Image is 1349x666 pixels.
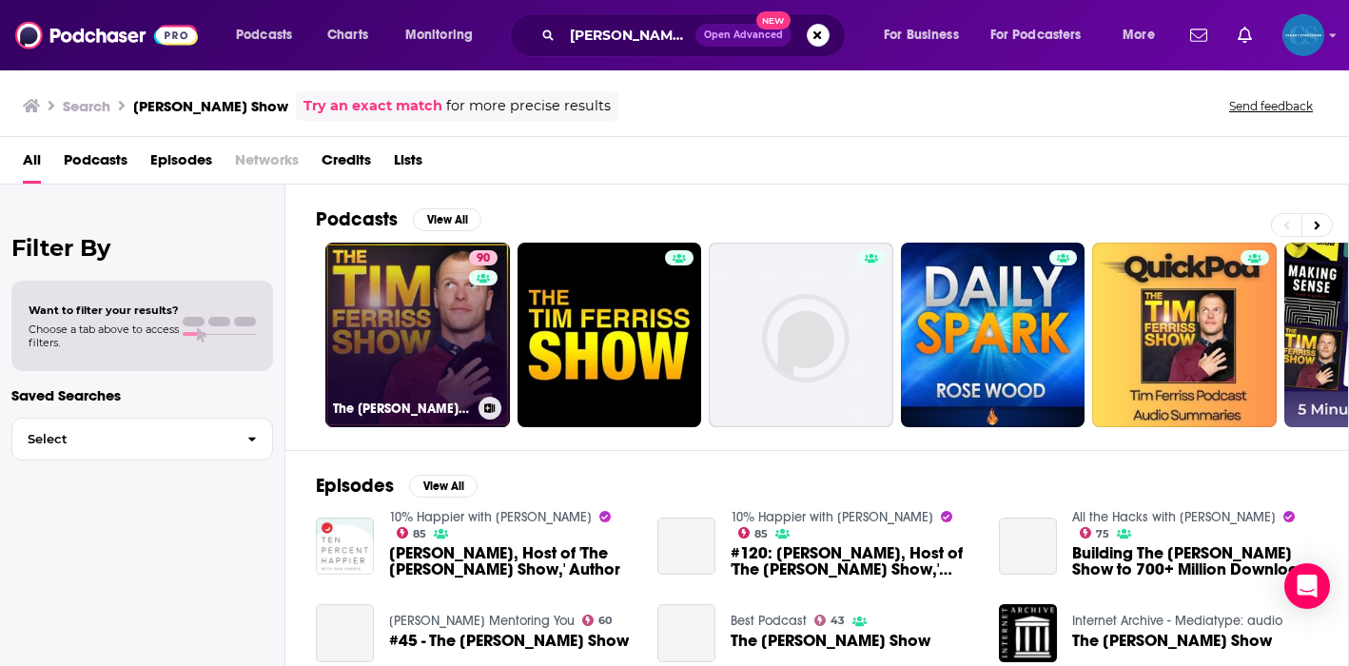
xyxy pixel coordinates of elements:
span: More [1123,22,1155,49]
h2: Episodes [316,474,394,498]
a: #120: Tim Ferriss, Host of 'The Tim Ferriss Show,' Author [731,545,976,578]
span: For Business [884,22,959,49]
a: Building The Tim Ferriss Show to 700+ Million Downloads with Tim Ferriss [999,518,1057,576]
a: Building The Tim Ferriss Show to 700+ Million Downloads with Tim Ferriss [1072,545,1318,578]
a: Tim Ferriss, Host of 'The Tim Ferriss Show,' Author [389,545,635,578]
img: Podchaser - Follow, Share and Rate Podcasts [15,17,198,53]
button: open menu [223,20,317,50]
div: Search podcasts, credits, & more... [528,13,864,57]
a: 75 [1080,527,1110,539]
span: Building The [PERSON_NAME] Show to 700+ Million Downloads with [PERSON_NAME] [1072,545,1318,578]
span: Select [12,433,232,445]
a: Episodes [150,145,212,184]
span: Monitoring [405,22,473,49]
span: for more precise results [446,95,611,117]
a: 10% Happier with Dan Harris [731,509,933,525]
a: The Tim Ferriss Show [731,633,930,649]
img: Tim Ferriss, Host of 'The Tim Ferriss Show,' Author [316,518,374,576]
a: PodcastsView All [316,207,481,231]
span: For Podcasters [990,22,1082,49]
a: Internet Archive - Mediatype: audio [1072,613,1282,629]
span: #120: [PERSON_NAME], Host of 'The [PERSON_NAME] Show,' Author [731,545,976,578]
a: 85 [397,527,427,539]
span: Want to filter your results? [29,304,179,317]
span: 60 [598,617,612,625]
span: 90 [477,249,490,268]
a: Show notifications dropdown [1230,19,1260,51]
a: 85 [738,527,769,539]
span: Open Advanced [704,30,783,40]
button: Select [11,418,273,460]
img: User Profile [1282,14,1324,56]
a: Podcasts [64,145,127,184]
button: View All [409,475,478,498]
a: #45 - The Tim Ferriss Show [316,604,374,662]
button: open menu [1109,20,1179,50]
a: All [23,145,41,184]
button: Send feedback [1223,98,1319,114]
a: 43 [814,615,846,626]
h3: Search [63,97,110,115]
a: EpisodesView All [316,474,478,498]
span: [PERSON_NAME], Host of 'The [PERSON_NAME] Show,' Author [389,545,635,578]
div: Open Intercom Messenger [1284,563,1330,609]
a: 10% Happier with Dan Harris [389,509,592,525]
a: All the Hacks with Chris Hutchins [1072,509,1276,525]
span: New [756,11,791,29]
span: Networks [235,145,299,184]
button: Show profile menu [1282,14,1324,56]
span: 85 [754,530,768,539]
input: Search podcasts, credits, & more... [562,20,695,50]
span: Podcasts [236,22,292,49]
span: 75 [1096,530,1109,539]
a: Lists [394,145,422,184]
button: open menu [978,20,1109,50]
button: Open AdvancedNew [695,24,792,47]
span: 43 [831,617,845,625]
span: #45 - The [PERSON_NAME] Show [389,633,629,649]
button: open menu [392,20,498,50]
a: Ryan Holiday Mentoring You [389,613,575,629]
h2: Filter By [11,234,273,262]
p: Saved Searches [11,386,273,404]
span: 85 [413,530,426,539]
a: Best Podcast [731,613,807,629]
a: Try an exact match [303,95,442,117]
span: The [PERSON_NAME] Show [1072,633,1272,649]
span: Charts [327,22,368,49]
button: open menu [870,20,983,50]
a: 60 [582,615,613,626]
a: The Tim Ferriss Show [657,604,715,662]
span: Logged in as ClearyStrategies [1282,14,1324,56]
a: Credits [322,145,371,184]
h3: The [PERSON_NAME] Show [333,401,471,417]
a: #45 - The Tim Ferriss Show [389,633,629,649]
button: View All [413,208,481,231]
h2: Podcasts [316,207,398,231]
a: #120: Tim Ferriss, Host of 'The Tim Ferriss Show,' Author [657,518,715,576]
a: 90The [PERSON_NAME] Show [325,243,510,427]
a: Charts [315,20,380,50]
a: 90 [469,250,498,265]
h3: [PERSON_NAME] Show [133,97,288,115]
a: The Tim Ferriss Show [1072,633,1272,649]
span: Choose a tab above to access filters. [29,323,179,349]
span: The [PERSON_NAME] Show [731,633,930,649]
a: Show notifications dropdown [1183,19,1215,51]
img: The Tim Ferriss Show [999,604,1057,662]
